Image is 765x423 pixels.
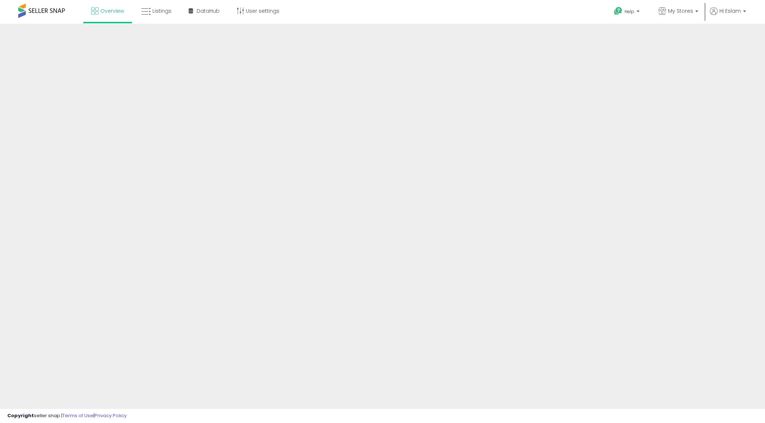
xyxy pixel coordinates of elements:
[719,7,741,15] span: Hi Eslam
[608,1,647,24] a: Help
[100,7,124,15] span: Overview
[614,7,623,16] i: Get Help
[668,7,693,15] span: My Stores
[625,8,634,15] span: Help
[197,7,220,15] span: DataHub
[710,7,746,24] a: Hi Eslam
[152,7,171,15] span: Listings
